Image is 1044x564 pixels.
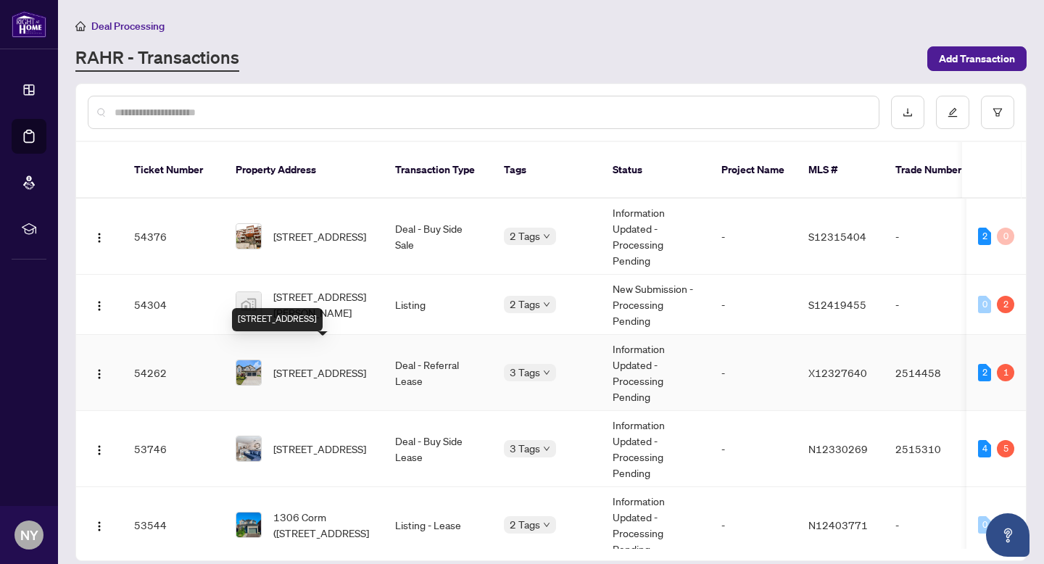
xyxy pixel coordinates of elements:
img: thumbnail-img [236,360,261,385]
button: Logo [88,225,111,248]
button: download [891,96,924,129]
img: Logo [94,444,105,456]
td: Information Updated - Processing Pending [601,335,710,411]
td: Information Updated - Processing Pending [601,487,710,563]
td: Information Updated - Processing Pending [601,199,710,275]
td: - [884,199,985,275]
div: 0 [997,228,1014,245]
span: down [543,301,550,308]
td: - [710,335,797,411]
img: logo [12,11,46,38]
td: - [710,275,797,335]
th: Ticket Number [123,142,224,199]
img: Logo [94,232,105,244]
td: New Submission - Processing Pending [601,275,710,335]
td: 53544 [123,487,224,563]
span: filter [993,107,1003,117]
div: 0 [978,516,991,534]
span: 1306 Corm ([STREET_ADDRESS] [273,509,372,541]
span: Deal Processing [91,20,165,33]
div: [STREET_ADDRESS] [232,308,323,331]
td: 54304 [123,275,224,335]
td: 54262 [123,335,224,411]
span: [STREET_ADDRESS] [273,365,366,381]
img: Logo [94,521,105,532]
td: Information Updated - Processing Pending [601,411,710,487]
td: - [884,275,985,335]
span: [STREET_ADDRESS] [273,441,366,457]
div: 1 [997,364,1014,381]
span: N12330269 [808,442,868,455]
img: thumbnail-img [236,436,261,461]
span: NY [20,525,38,545]
img: Logo [94,368,105,380]
img: thumbnail-img [236,292,261,317]
button: Logo [88,437,111,460]
span: 3 Tags [510,440,540,457]
button: Open asap [986,513,1029,557]
span: N12403771 [808,518,868,531]
td: 2515310 [884,411,985,487]
span: edit [948,107,958,117]
span: X12327640 [808,366,867,379]
span: down [543,369,550,376]
td: Listing - Lease [384,487,492,563]
span: 2 Tags [510,296,540,312]
span: 3 Tags [510,364,540,381]
span: down [543,521,550,528]
div: 5 [997,440,1014,457]
span: home [75,21,86,31]
td: 54376 [123,199,224,275]
th: Status [601,142,710,199]
td: Listing [384,275,492,335]
span: download [903,107,913,117]
button: Add Transaction [927,46,1027,71]
div: 0 [978,296,991,313]
span: S12419455 [808,298,866,311]
img: thumbnail-img [236,224,261,249]
th: Trade Number [884,142,985,199]
div: 2 [978,228,991,245]
span: 2 Tags [510,228,540,244]
span: S12315404 [808,230,866,243]
th: MLS # [797,142,884,199]
img: Logo [94,300,105,312]
td: - [710,487,797,563]
span: [STREET_ADDRESS] [273,228,366,244]
span: down [543,445,550,452]
button: edit [936,96,969,129]
th: Property Address [224,142,384,199]
td: 53746 [123,411,224,487]
button: Logo [88,513,111,536]
th: Tags [492,142,601,199]
div: 2 [978,364,991,381]
a: RAHR - Transactions [75,46,239,72]
button: filter [981,96,1014,129]
span: [STREET_ADDRESS][PERSON_NAME] [273,289,372,320]
td: 2514458 [884,335,985,411]
th: Project Name [710,142,797,199]
img: thumbnail-img [236,513,261,537]
td: Deal - Buy Side Lease [384,411,492,487]
td: - [884,487,985,563]
div: 4 [978,440,991,457]
td: Deal - Referral Lease [384,335,492,411]
td: - [710,199,797,275]
button: Logo [88,361,111,384]
button: Logo [88,293,111,316]
span: down [543,233,550,240]
td: - [710,411,797,487]
div: 2 [997,296,1014,313]
td: Deal - Buy Side Sale [384,199,492,275]
th: Transaction Type [384,142,492,199]
span: 2 Tags [510,516,540,533]
span: Add Transaction [939,47,1015,70]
